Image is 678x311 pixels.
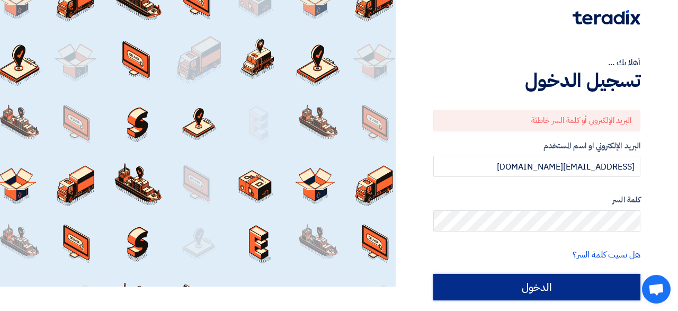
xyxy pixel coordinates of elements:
[433,140,640,152] label: البريد الإلكتروني او اسم المستخدم
[573,10,640,25] img: Teradix logo
[433,156,640,177] input: أدخل بريد العمل الإلكتروني او اسم المستخدم الخاص بك ...
[433,274,640,300] input: الدخول
[573,248,640,261] a: هل نسيت كلمة السر؟
[433,110,640,131] div: البريد الإلكتروني أو كلمة السر خاطئة
[642,275,671,304] a: Open chat
[433,194,640,206] label: كلمة السر
[433,69,640,92] h1: تسجيل الدخول
[433,56,640,69] div: أهلا بك ...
